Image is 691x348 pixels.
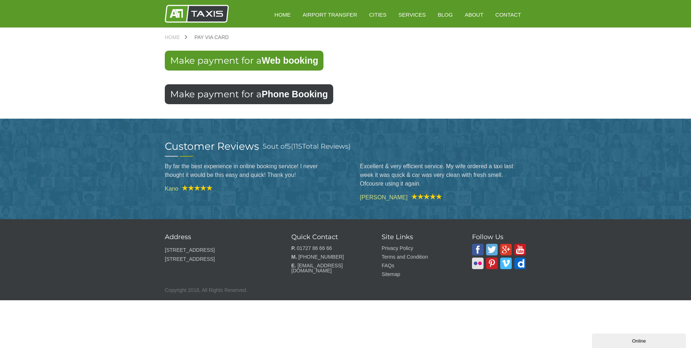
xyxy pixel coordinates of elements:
[293,142,302,150] span: 115
[165,35,187,40] a: Home
[262,55,318,65] strong: Web booking
[291,254,297,260] strong: M.
[291,234,364,240] h3: Quick Contact
[460,6,489,24] a: About
[165,157,331,185] blockquote: By far the best experience in online booking service! I never thought it would be this easy and q...
[165,234,273,240] h3: Address
[472,234,526,240] h3: Follow Us
[592,332,687,348] iframe: chat widget
[287,142,291,150] span: 5
[433,6,458,24] a: Blog
[263,142,267,150] span: 5
[262,89,328,99] strong: Phone Booking
[165,5,229,23] img: A1 Taxis
[263,141,351,152] h3: out of ( Total Reviews)
[165,246,273,264] p: [STREET_ADDRESS] [STREET_ADDRESS]
[165,141,259,151] h2: Customer Reviews
[291,263,296,268] strong: E.
[382,234,454,240] h3: Site Links
[178,185,213,191] img: A1 Taxis Review
[269,6,296,24] a: HOME
[297,245,332,251] a: 01727 86 66 66
[360,157,526,194] blockquote: Excellent & very efficient service. My wife ordered a taxi last week it was quick & car was very ...
[382,263,394,268] a: FAQs
[298,254,344,260] a: [PHONE_NUMBER]
[364,6,391,24] a: Cities
[472,244,484,255] img: A1 Taxis
[187,35,236,40] a: Pay via Card
[165,286,526,295] p: Copyright 2018, All Rights Reserved.
[291,245,295,251] strong: P.
[360,194,526,200] cite: [PERSON_NAME]
[165,51,323,71] a: Make payment for aWeb booking
[382,245,413,251] a: Privacy Policy
[490,6,526,24] a: Contact
[165,84,333,104] a: Make payment for aPhone Booking
[165,185,331,192] cite: Kano
[382,271,400,277] a: Sitemap
[291,263,343,273] a: [EMAIL_ADDRESS][DOMAIN_NAME]
[394,6,431,24] a: Services
[408,194,442,199] img: A1 Taxis Review
[297,6,362,24] a: Airport Transfer
[382,254,428,260] a: Terms and Condition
